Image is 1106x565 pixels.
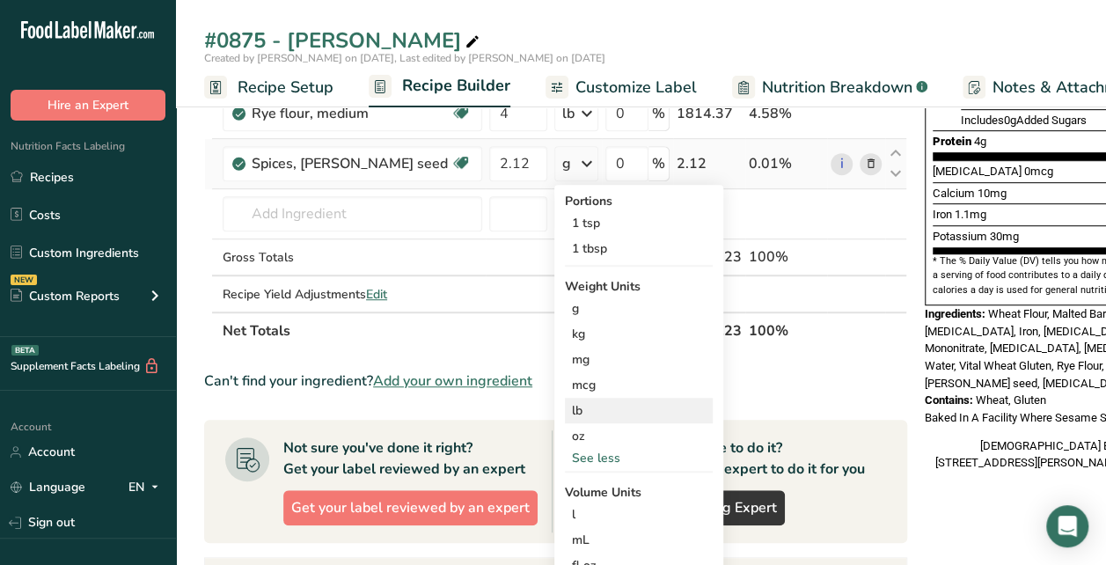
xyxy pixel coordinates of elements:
[933,135,971,148] span: Protein
[933,187,975,200] span: Calcium
[546,68,697,107] a: Customize Label
[11,275,37,285] div: NEW
[238,76,333,99] span: Recipe Setup
[204,371,907,392] div: Can't find your ingredient?
[831,153,853,175] a: i
[990,230,1019,243] span: 30mg
[565,277,713,296] div: Weight Units
[219,312,673,349] th: Net Totals
[562,103,575,124] div: lb
[925,307,985,320] span: Ingredients:
[11,287,120,305] div: Custom Reports
[1024,165,1053,178] span: 0mcg
[565,483,713,502] div: Volume Units
[565,398,713,423] div: lb
[204,51,605,65] span: Created by [PERSON_NAME] on [DATE], Last edited by [PERSON_NAME] on [DATE]
[11,472,85,503] a: Language
[204,68,333,107] a: Recipe Setup
[223,196,482,231] input: Add Ingredient
[565,423,713,449] div: oz
[749,246,824,268] div: 100%
[283,490,538,525] button: Get your label reviewed by an expert
[572,531,706,549] div: mL
[565,236,713,261] div: 1 tbsp
[565,449,713,467] div: See less
[369,66,510,108] a: Recipe Builder
[925,393,973,407] span: Contains:
[11,345,39,356] div: BETA
[204,25,483,56] div: #0875 - [PERSON_NAME]
[1004,114,1016,127] span: 0g
[291,497,530,518] span: Get your label reviewed by an expert
[11,90,165,121] button: Hire an Expert
[252,103,450,124] div: Rye flour, medium
[223,248,482,267] div: Gross Totals
[223,285,482,304] div: Recipe Yield Adjustments
[283,437,525,480] div: Not sure you've done it right? Get your label reviewed by an expert
[762,76,912,99] span: Nutrition Breakdown
[565,296,713,321] div: g
[677,153,742,174] div: 2.12
[252,153,450,174] div: Spices, [PERSON_NAME] seed
[933,165,1022,178] span: [MEDICAL_DATA]
[1046,505,1088,547] div: Open Intercom Messenger
[565,210,713,236] div: 1 tsp
[565,321,713,347] div: kg
[562,153,571,174] div: g
[933,230,987,243] span: Potassium
[625,437,865,480] div: Don't have time to do it? Hire a labeling expert to do it for you
[565,347,713,372] div: mg
[366,286,387,303] span: Edit
[677,103,742,124] div: 1814.37
[978,187,1007,200] span: 10mg
[976,393,1046,407] span: Wheat, Gluten
[575,76,697,99] span: Customize Label
[961,114,1087,127] span: Includes Added Sugars
[749,103,824,124] div: 4.58%
[373,371,532,392] span: Add your own ingredient
[974,135,986,148] span: 4g
[565,192,713,210] div: Portions
[955,208,986,221] span: 1.1mg
[732,68,927,107] a: Nutrition Breakdown
[933,208,952,221] span: Iron
[565,372,713,398] div: mcg
[745,312,827,349] th: 100%
[572,505,706,524] div: l
[749,153,824,174] div: 0.01%
[402,74,510,98] span: Recipe Builder
[128,477,165,498] div: EN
